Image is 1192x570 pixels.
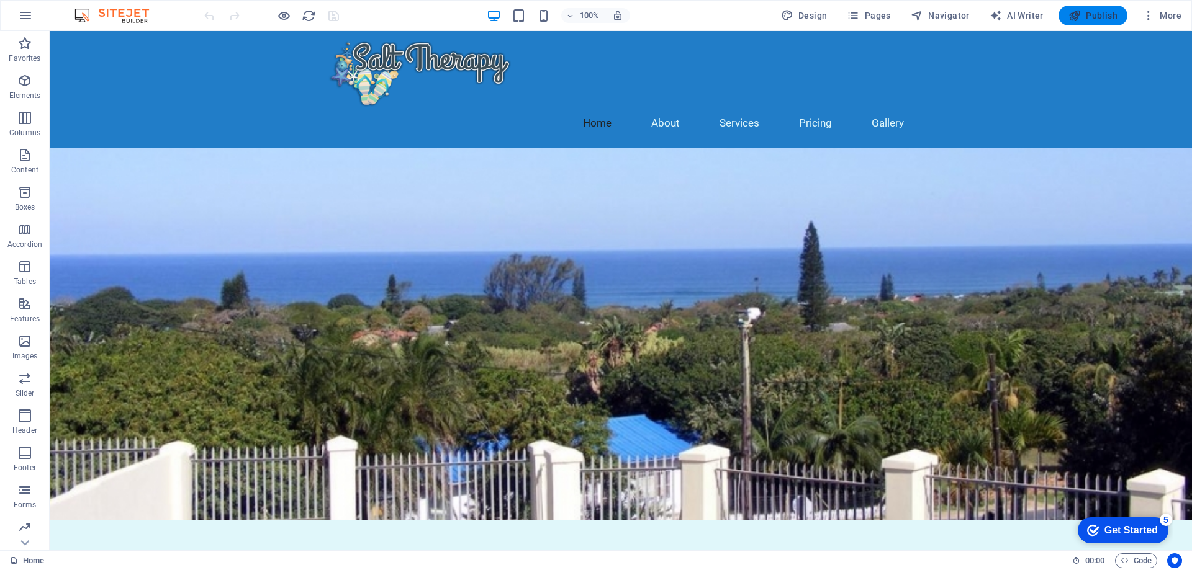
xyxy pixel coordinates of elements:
div: Design (Ctrl+Alt+Y) [776,6,833,25]
p: Favorites [9,53,40,63]
button: 100% [561,8,605,23]
p: Accordion [7,239,42,249]
img: Editor Logo [71,8,165,23]
span: Publish [1068,9,1117,22]
p: Columns [9,128,40,138]
button: Code [1115,553,1157,568]
button: Pages [842,6,895,25]
span: Design [781,9,828,22]
div: Get Started 5 items remaining, 0% complete [7,6,97,32]
span: Navigator [911,9,970,22]
p: Boxes [15,202,35,212]
p: Slider [16,388,35,398]
span: AI Writer [990,9,1044,22]
p: Images [12,351,38,361]
p: Header [12,425,37,435]
p: Tables [14,277,36,287]
p: Content [11,165,38,175]
button: Usercentrics [1167,553,1182,568]
span: More [1142,9,1181,22]
h6: 100% [580,8,600,23]
button: Click here to leave preview mode and continue editing [276,8,291,23]
span: Pages [847,9,890,22]
p: Forms [14,500,36,510]
i: Reload page [302,9,316,23]
h6: Session time [1072,553,1105,568]
a: Click to cancel selection. Double-click to open Pages [10,553,44,568]
span: : [1094,556,1096,565]
div: Get Started [34,14,87,25]
button: Publish [1059,6,1127,25]
p: Elements [9,91,41,100]
button: AI Writer [985,6,1049,25]
span: 00 00 [1085,553,1104,568]
p: Features [10,314,40,324]
button: Navigator [906,6,975,25]
p: Footer [14,463,36,473]
button: reload [301,8,316,23]
button: Design [776,6,833,25]
i: On resize automatically adjust zoom level to fit chosen device. [612,10,623,21]
div: 5 [89,2,101,15]
button: More [1137,6,1186,25]
span: Code [1121,553,1152,568]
